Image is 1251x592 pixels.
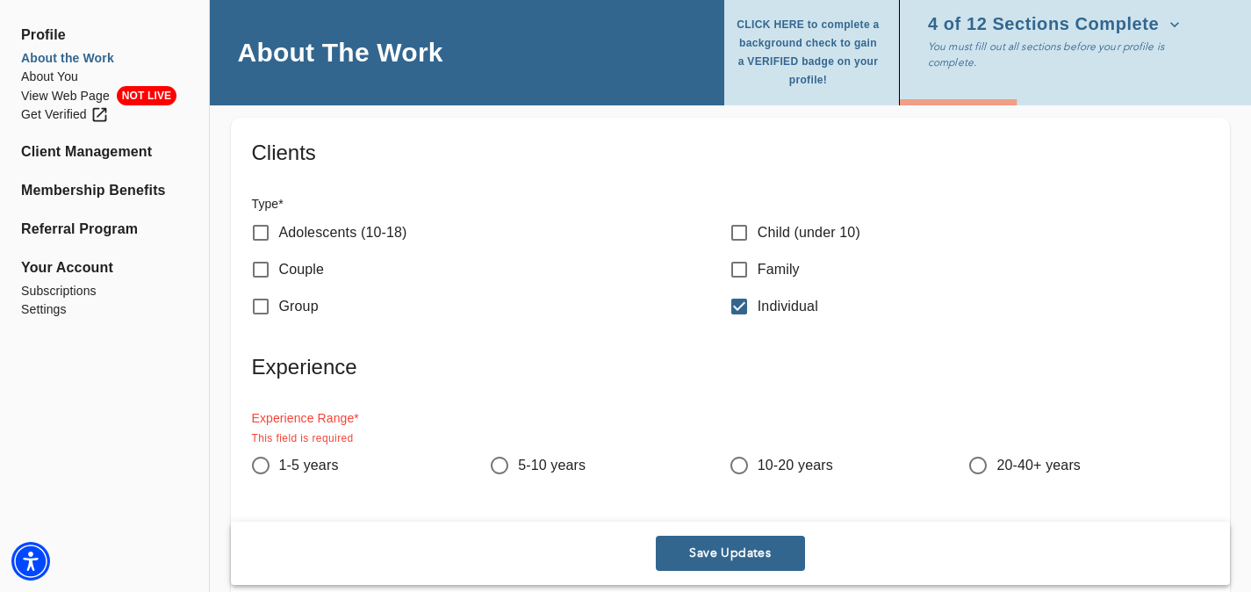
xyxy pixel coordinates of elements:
span: 4 of 12 Sections Complete [928,16,1180,33]
h5: Clients [252,139,1209,167]
p: Couple [279,259,325,280]
span: 1-5 years [279,455,339,476]
span: This field is required [252,432,354,444]
button: 4 of 12 Sections Complete [928,11,1187,39]
span: 5-10 years [518,455,586,476]
a: Get Verified [21,105,188,124]
p: Adolescents (10-18) [279,222,407,243]
h6: Experience Range * [252,409,1209,429]
h6: Type * [252,195,1209,214]
a: About You [21,68,188,86]
span: 20-40+ years [996,455,1081,476]
a: Membership Benefits [21,180,188,201]
a: Referral Program [21,219,188,240]
div: Accessibility Menu [11,542,50,581]
a: Subscriptions [21,282,188,300]
a: Settings [21,300,188,319]
span: Save Updates [663,545,798,562]
button: CLICK HERE to complete a background check to gain a VERIFIED badge on your profile! [735,11,888,95]
span: NOT LIVE [117,86,176,105]
p: Child (under 10) [758,222,860,243]
span: Your Account [21,257,188,278]
span: CLICK HERE to complete a background check to gain a VERIFIED badge on your profile! [735,16,881,90]
div: Get Verified [21,105,109,124]
a: About the Work [21,49,188,68]
a: Client Management [21,141,188,162]
p: Group [279,296,319,317]
h4: About The Work [238,36,443,69]
span: 10-20 years [758,455,833,476]
h5: Experience [252,353,1209,381]
p: You must fill out all sections before your profile is complete. [928,39,1202,70]
a: View Web PageNOT LIVE [21,86,188,105]
span: Profile [21,25,188,46]
p: Family [758,259,800,280]
button: Save Updates [656,536,805,571]
p: Individual [758,296,818,317]
li: View Web Page [21,86,188,105]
